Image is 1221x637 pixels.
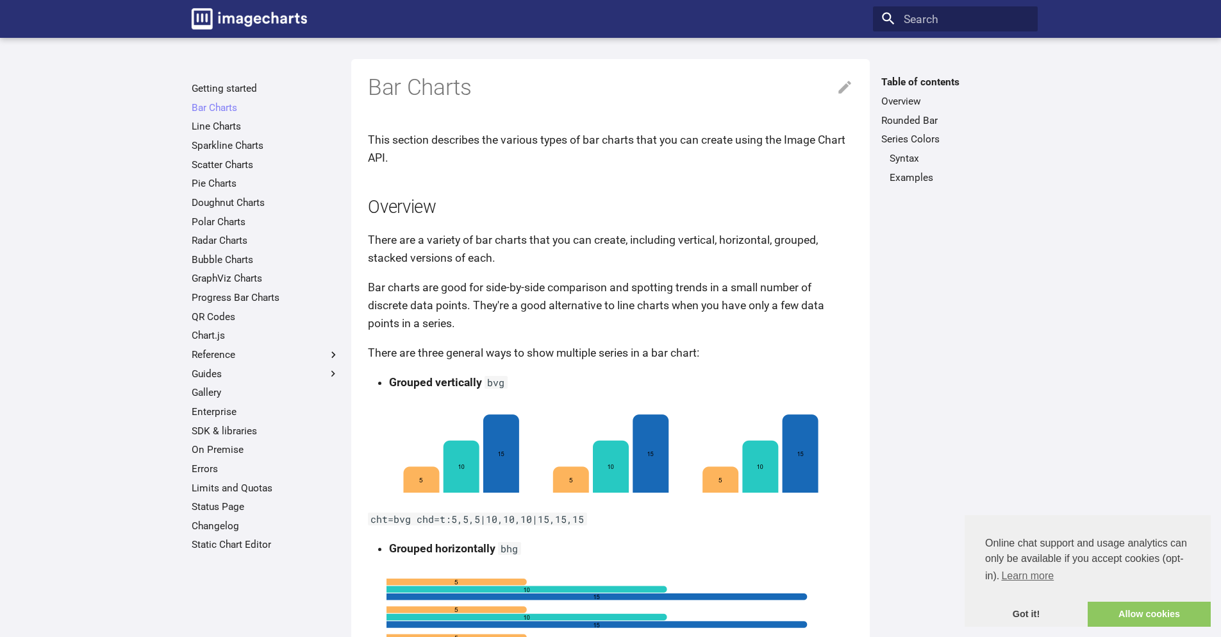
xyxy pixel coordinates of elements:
a: Overview [881,95,1029,108]
a: Chart.js [192,329,340,342]
a: Examples [890,171,1029,184]
code: bhg [498,542,521,555]
a: Changelog [192,520,340,532]
a: Getting started [192,82,340,95]
a: Pie Charts [192,177,340,190]
a: GraphViz Charts [192,272,340,285]
a: allow cookies [1088,602,1211,627]
h2: Overview [368,195,853,220]
a: QR Codes [192,310,340,323]
a: dismiss cookie message [965,602,1088,627]
strong: Grouped vertically [389,376,482,389]
a: Progress Bar Charts [192,291,340,304]
a: Radar Charts [192,234,340,247]
nav: Series Colors [881,152,1029,184]
p: This section describes the various types of bar charts that you can create using the Image Chart ... [368,131,853,167]
img: chart [386,403,835,499]
code: cht=bvg chd=t:5,5,5|10,10,10|15,15,15 [368,513,587,525]
a: Syntax [890,152,1029,165]
a: Polar Charts [192,216,340,228]
img: logo [192,8,307,30]
a: On Premise [192,443,340,456]
a: Limits and Quotas [192,482,340,495]
a: learn more about cookies [999,566,1056,586]
div: cookieconsent [965,515,1211,627]
a: Bubble Charts [192,253,340,266]
label: Guides [192,368,340,380]
p: There are three general ways to show multiple series in a bar chart: [368,344,853,362]
a: Image-Charts documentation [186,3,313,35]
a: SDK & libraries [192,425,340,437]
nav: Table of contents [873,76,1038,183]
a: Rounded Bar [881,114,1029,127]
input: Search [873,6,1038,32]
a: Status Page [192,500,340,513]
a: Scatter Charts [192,158,340,171]
code: bvg [485,376,508,389]
h1: Bar Charts [368,73,853,103]
strong: Grouped horizontally [389,542,495,555]
a: Enterprise [192,405,340,418]
label: Table of contents [873,76,1038,89]
a: Series Colors [881,133,1029,146]
a: Gallery [192,386,340,399]
a: Sparkline Charts [192,139,340,152]
label: Reference [192,348,340,361]
a: Line Charts [192,120,340,133]
a: Static Chart Editor [192,538,340,551]
p: There are a variety of bar charts that you can create, including vertical, horizontal, grouped, s... [368,231,853,267]
a: Doughnut Charts [192,196,340,209]
span: Online chat support and usage analytics can only be available if you accept cookies (opt-in). [985,536,1190,586]
a: Bar Charts [192,101,340,114]
a: Errors [192,463,340,475]
p: Bar charts are good for side-by-side comparison and spotting trends in a small number of discrete... [368,278,853,332]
